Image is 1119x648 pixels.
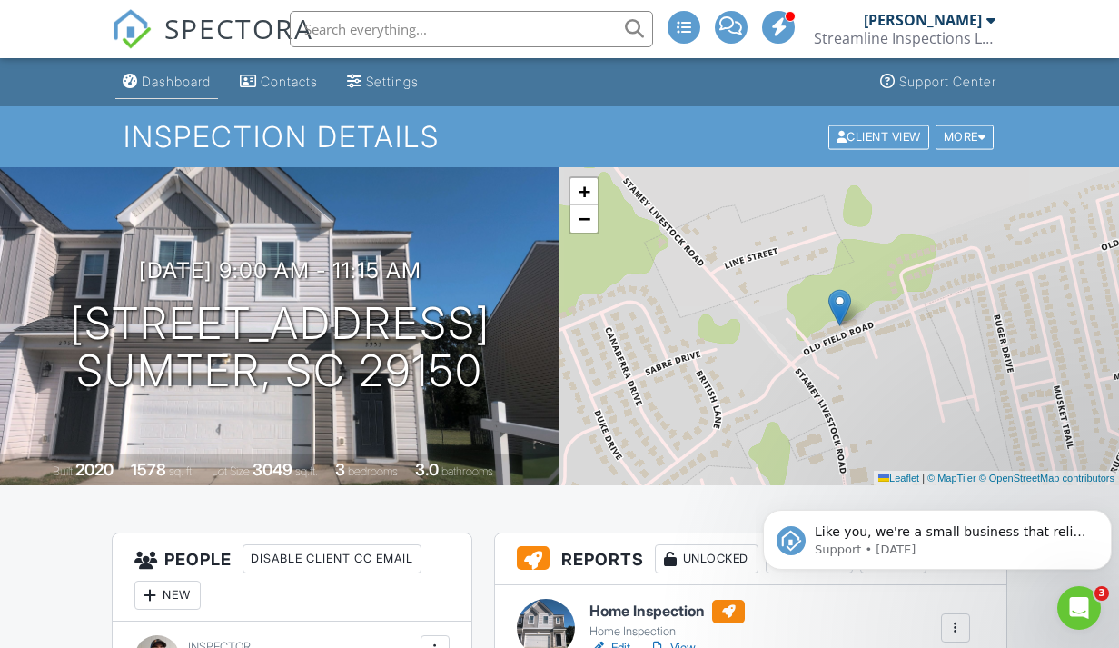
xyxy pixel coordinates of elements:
div: [PERSON_NAME] [864,11,982,29]
a: Dashboard [115,65,218,99]
a: Contacts [233,65,325,99]
iframe: Intercom live chat [1057,586,1101,630]
a: SPECTORA [112,25,313,63]
a: Home Inspection Home Inspection [589,600,745,640]
span: bathrooms [441,464,493,478]
div: 2020 [75,460,114,479]
h1: Inspection Details [124,121,995,153]
div: Support Center [899,74,996,89]
div: New [134,581,201,610]
img: Marker [828,289,851,326]
div: 3 [335,460,345,479]
div: Dashboard [142,74,211,89]
div: 3049 [253,460,292,479]
span: sq.ft. [295,464,318,478]
span: SPECTORA [164,9,313,47]
span: 3 [1094,586,1109,601]
div: Settings [366,74,419,89]
div: 1578 [131,460,166,479]
div: 3.0 [415,460,439,479]
div: Home Inspection [589,624,745,639]
div: Client View [828,125,929,149]
div: Contacts [261,74,318,89]
a: Zoom out [570,205,598,233]
input: Search everything... [290,11,653,47]
a: Settings [340,65,426,99]
span: + [579,180,590,203]
div: Disable Client CC Email [243,544,421,573]
span: sq. ft. [169,464,194,478]
h3: [DATE] 9:00 am - 11:15 am [139,258,421,283]
a: Support Center [873,65,1004,99]
a: Zoom in [570,178,598,205]
span: Lot Size [212,464,250,478]
h1: [STREET_ADDRESS] Sumter, SC 29150 [70,300,490,396]
div: Streamline Inspections LLC [814,29,995,47]
h3: Reports [495,533,1006,585]
h6: Home Inspection [589,600,745,623]
img: The Best Home Inspection Software - Spectora [112,9,152,49]
h3: People [113,533,471,622]
a: Client View [827,129,934,143]
div: Unlocked [655,544,758,573]
iframe: Intercom notifications message [756,472,1119,599]
div: More [936,125,995,149]
span: Built [53,464,73,478]
span: bedrooms [348,464,398,478]
span: − [579,207,590,230]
